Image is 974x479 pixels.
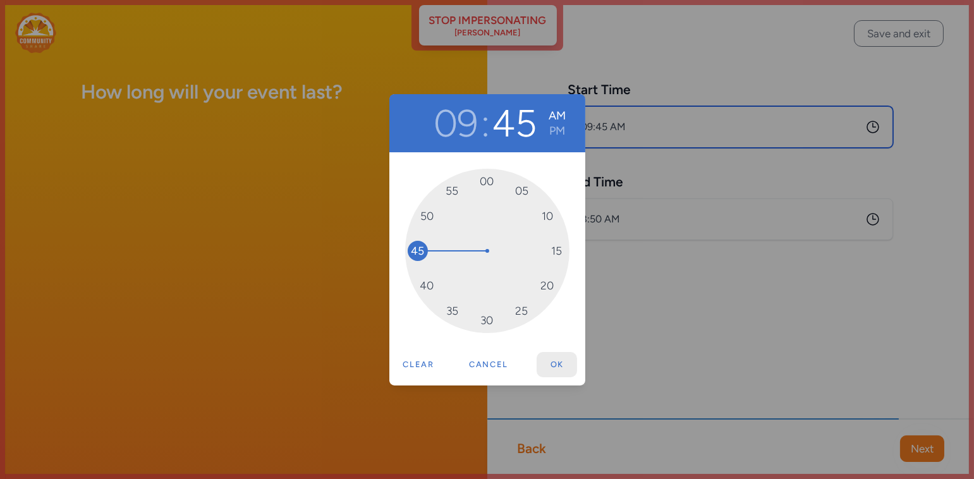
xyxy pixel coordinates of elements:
[549,108,566,123] button: AM
[542,209,553,224] span: 10
[516,303,528,318] span: 25
[420,278,434,293] span: 40
[446,183,459,198] span: 55
[537,352,577,377] button: Ok
[549,123,566,138] button: PM
[411,243,424,258] span: 45
[420,209,434,224] span: 50
[480,174,494,189] span: 00
[540,278,554,293] span: 20
[463,352,514,377] button: Cancel
[434,100,478,146] button: 09
[551,243,562,258] span: 15
[446,303,458,318] span: 35
[397,352,441,377] button: Clear
[481,313,494,328] span: 30
[515,183,528,198] span: 05
[481,100,490,146] button: :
